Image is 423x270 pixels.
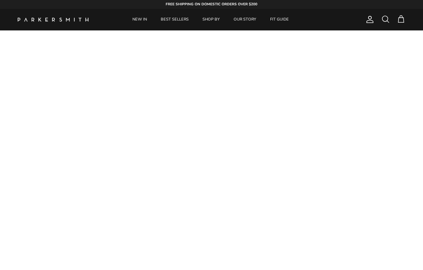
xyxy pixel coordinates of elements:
a: FIT GUIDE [264,9,295,30]
div: Primary [105,9,316,30]
a: Parker Smith [18,18,88,22]
a: NEW IN [126,9,153,30]
a: SHOP BY [196,9,226,30]
a: Account [363,15,374,24]
strong: FREE SHIPPING ON DOMESTIC ORDERS OVER $200 [166,2,257,7]
a: OUR STORY [227,9,263,30]
a: BEST SELLERS [154,9,195,30]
